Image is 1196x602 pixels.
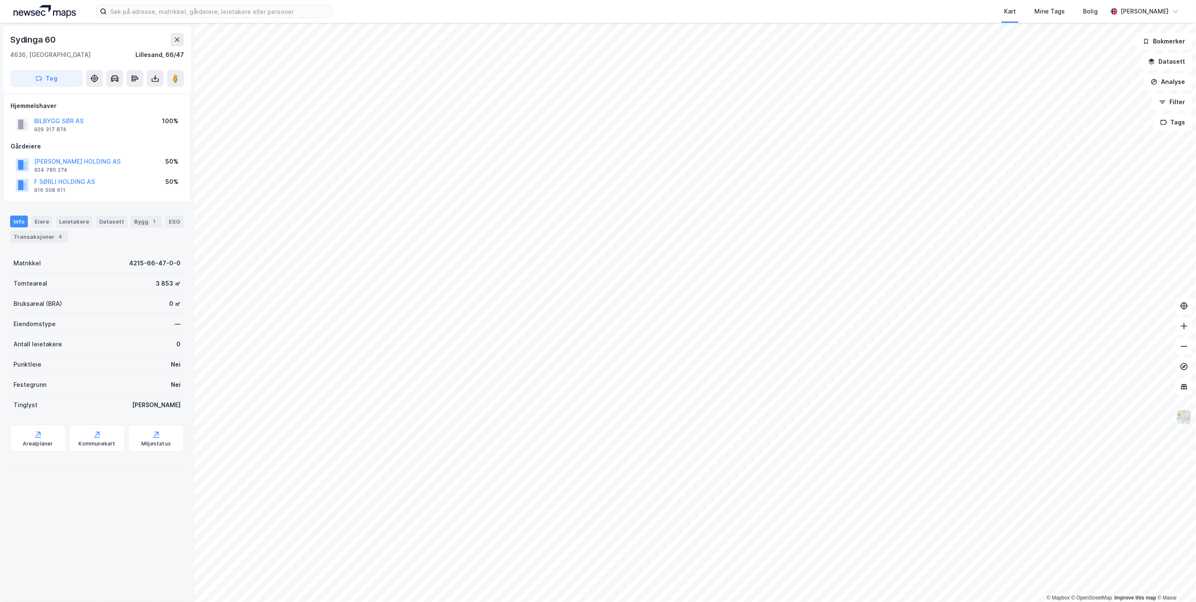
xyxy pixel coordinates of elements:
div: Lillesand, 66/47 [135,50,184,60]
div: Matrikkel [13,258,41,268]
div: Hjemmelshaver [11,101,184,111]
div: Festegrunn [13,380,46,390]
a: Mapbox [1047,595,1070,601]
div: [PERSON_NAME] [132,400,181,410]
button: Bokmerker [1136,33,1193,50]
div: [PERSON_NAME] [1121,6,1169,16]
div: Punktleie [13,359,41,370]
div: Miljøstatus [141,440,171,447]
div: ESG [165,216,184,227]
div: 50% [165,157,178,167]
div: 4215-66-47-0-0 [129,258,181,268]
div: Gårdeiere [11,141,184,151]
div: Arealplaner [23,440,53,447]
img: logo.a4113a55bc3d86da70a041830d287a7e.svg [13,5,76,18]
div: Eiere [31,216,52,227]
div: 1 [150,217,159,226]
a: OpenStreetMap [1072,595,1112,601]
div: Transaksjoner [10,231,68,243]
a: Improve this map [1115,595,1156,601]
div: Bolig [1083,6,1098,16]
div: Sydinga 60 [10,33,57,46]
div: Nei [171,380,181,390]
button: Analyse [1144,73,1193,90]
div: Tomteareal [13,278,47,289]
div: Kommunekart [78,440,115,447]
div: Eiendomstype [13,319,56,329]
div: Tinglyst [13,400,38,410]
div: Bruksareal (BRA) [13,299,62,309]
div: Bygg [131,216,162,227]
div: 4636, [GEOGRAPHIC_DATA] [10,50,91,60]
button: Tag [10,70,83,87]
div: 3 853 ㎡ [156,278,181,289]
div: 924 780 274 [34,167,67,173]
button: Datasett [1141,53,1193,70]
div: — [175,319,181,329]
div: Antall leietakere [13,339,62,349]
div: 50% [165,177,178,187]
div: 929 317 874 [34,126,67,133]
iframe: Chat Widget [1154,562,1196,602]
div: 4 [56,232,65,241]
div: Kart [1004,6,1016,16]
div: Nei [171,359,181,370]
div: Leietakere [56,216,92,227]
img: Z [1176,409,1192,425]
input: Søk på adresse, matrikkel, gårdeiere, leietakere eller personer [107,5,332,18]
button: Filter [1152,94,1193,111]
div: Mine Tags [1034,6,1065,16]
div: 100% [162,116,178,126]
div: 0 ㎡ [169,299,181,309]
div: Info [10,216,28,227]
div: 916 508 611 [34,187,65,194]
div: 0 [176,339,181,349]
button: Tags [1153,114,1193,131]
div: Kontrollprogram for chat [1154,562,1196,602]
div: Datasett [96,216,127,227]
